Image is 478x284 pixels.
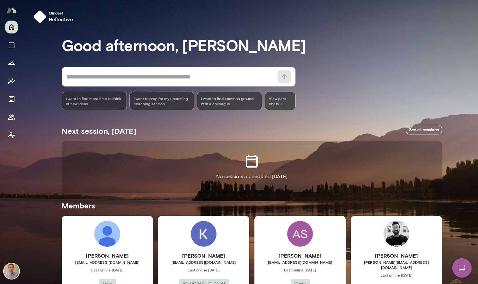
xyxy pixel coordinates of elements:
h6: [PERSON_NAME] [351,252,442,260]
img: Mento [6,4,17,16]
p: No sessions scheduled [DATE] [216,173,288,180]
button: Growth Plan [5,57,18,69]
img: Kevin Rippon [191,221,217,247]
button: Documents [5,93,18,105]
span: [PERSON_NAME][EMAIL_ADDRESS][DOMAIN_NAME] [351,260,442,270]
button: Mindsetreflective [31,8,78,26]
h5: Next session, [DATE] [62,126,136,136]
div: I want to find more time to think of new ideas [62,92,127,110]
h6: [PERSON_NAME] [62,252,153,260]
button: Client app [5,129,18,142]
h6: [PERSON_NAME] [158,252,249,260]
h3: Good afternoon, [PERSON_NAME] [62,36,442,54]
a: See all sessions [406,125,442,135]
button: Sessions [5,39,18,51]
img: Chris Lysiuk [384,221,409,247]
span: [EMAIL_ADDRESS][DOMAIN_NAME] [158,260,249,265]
span: I want to prep for my upcoming coaching session [134,96,190,106]
button: Members [5,111,18,124]
button: Home [5,21,18,33]
span: Last online [DATE] [351,272,442,278]
span: View past chats -> [265,92,296,110]
div: I want to prep for my upcoming coaching session [129,92,195,110]
h5: Members [62,200,442,211]
span: Mindset [49,10,73,15]
span: [EMAIL_ADDRESS][DOMAIN_NAME] [254,260,346,265]
div: I want to find common ground with a colleague [197,92,262,110]
h6: [PERSON_NAME] [254,252,346,260]
span: I want to find more time to think of new ideas [66,96,123,106]
span: Last online [DATE] [254,267,346,272]
img: Lauren Blake [94,221,120,247]
span: Last online [DATE] [62,267,153,272]
h6: reflective [49,15,73,23]
img: mindset [33,10,46,23]
div: AS [287,221,313,247]
span: Last online [DATE] [158,267,249,272]
span: [EMAIL_ADDRESS][DOMAIN_NAME] [62,260,153,265]
span: I want to find common ground with a colleague [201,96,258,106]
img: Kevin Au [4,263,19,279]
button: Insights [5,75,18,87]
